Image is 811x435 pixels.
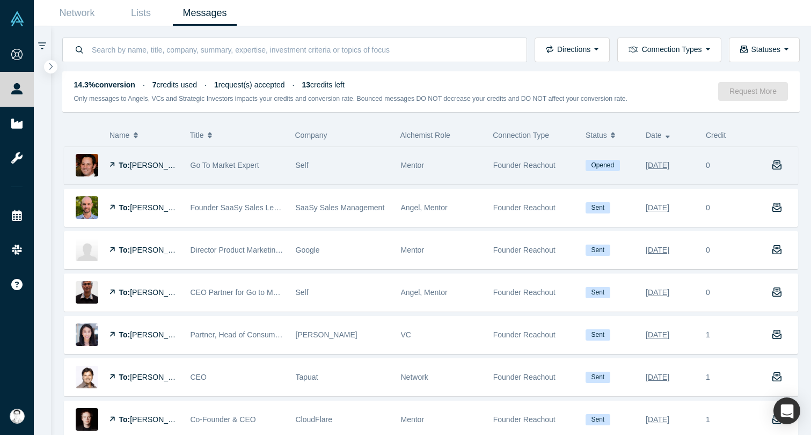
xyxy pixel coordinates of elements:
span: credits left [302,80,344,89]
span: Connection Type [493,131,549,139]
span: Sent [586,329,610,341]
span: Founder Reachout [493,203,556,212]
img: Fred Fried's Profile Image [76,154,98,176]
span: Google [296,246,320,254]
span: Founder Reachout [493,288,556,297]
span: · [293,80,295,89]
span: Status [586,124,607,146]
span: Date [646,124,662,146]
span: [PERSON_NAME] [130,161,192,169]
span: [PERSON_NAME] [296,330,357,339]
span: Founder Reachout [493,373,556,381]
span: [PERSON_NAME] [130,373,192,381]
img: Ling Han's Profile Image [76,239,98,261]
strong: 1 [214,80,218,89]
span: [PERSON_NAME] [130,246,192,254]
div: [DATE] [646,283,669,302]
div: 0 [706,245,710,256]
span: request(s) accepted [214,80,285,89]
div: 0 [706,202,710,213]
span: Name [109,124,129,146]
span: · [143,80,145,89]
img: Rodrigo Castro de Souza's Account [10,409,25,424]
div: 1 [700,316,761,353]
span: Company [295,131,327,139]
div: 0 [706,287,710,298]
span: [PERSON_NAME] [130,330,192,339]
img: Matthew Prince's Profile Image [76,408,98,431]
span: [PERSON_NAME] [130,203,192,212]
div: [DATE] [646,241,669,260]
strong: To: [119,288,130,297]
strong: To: [119,373,130,381]
span: Title [190,124,204,146]
input: Search by name, title, company, summary, expertise, investment criteria or topics of focus [91,37,515,62]
span: Founder SaaSy Sales Leadership [191,203,303,212]
span: Director Product Marketing & Growth [191,246,313,254]
strong: To: [119,415,130,424]
div: [DATE] [646,326,669,344]
span: Tapuat [296,373,318,381]
button: Status [586,124,634,146]
span: Sent [586,372,610,383]
div: [DATE] [646,410,669,429]
img: Ram Srinivasan's Profile Image [76,281,98,304]
span: SaaSy Sales Management [296,203,385,212]
span: VC [401,330,411,339]
div: [DATE] [646,156,669,175]
span: Alchemist Role [400,131,450,139]
img: Matt Cameron's Profile Image [76,196,98,219]
button: Title [190,124,284,146]
strong: To: [119,246,130,254]
span: Sent [586,245,610,256]
span: Network [401,373,428,381]
strong: To: [119,330,130,339]
img: Arnaud Saint-Paul's Profile Image [76,366,98,388]
a: Lists [109,1,173,26]
span: Mentor [401,415,425,424]
span: [PERSON_NAME] [130,288,192,297]
span: Credit [706,131,726,139]
span: CEO [191,373,207,381]
span: Self [296,161,309,169]
button: Name [109,124,179,146]
strong: 13 [302,80,310,89]
span: Sent [586,287,610,298]
span: Opened [586,160,620,171]
div: [DATE] [646,368,669,387]
span: [PERSON_NAME] [130,415,192,424]
span: Co-Founder & CEO [191,415,256,424]
span: Founder Reachout [493,330,556,339]
button: Statuses [729,38,800,62]
img: Alchemist Vault Logo [10,11,25,26]
span: credits used [152,80,197,89]
a: Network [45,1,109,26]
div: 1 [700,359,761,396]
div: [DATE] [646,198,669,217]
span: Founder Reachout [493,246,556,254]
span: Founder Reachout [493,161,556,169]
button: Connection Types [617,38,721,62]
span: Sent [586,202,610,213]
strong: 14.3% conversion [74,80,135,89]
span: Founder Reachout [493,415,556,424]
strong: To: [119,203,130,212]
strong: 7 [152,80,157,89]
span: Partner, Head of Consumer Sector [191,330,306,339]
div: 0 [706,160,710,171]
span: Angel, Mentor [401,288,448,297]
button: Date [646,124,695,146]
a: Messages [173,1,237,26]
span: Angel, Mentor [401,203,448,212]
button: Directions [535,38,610,62]
span: Mentor [401,246,425,254]
span: Mentor [401,161,425,169]
span: · [204,80,207,89]
strong: To: [119,161,130,169]
img: Connie Chan's Profile Image [76,323,98,346]
span: Go To Market Expert [191,161,259,169]
small: Only messages to Angels, VCs and Strategic Investors impacts your credits and conversion rate. Bo... [74,95,628,102]
span: CloudFlare [296,415,332,424]
span: Self [296,288,309,297]
span: Sent [586,414,610,425]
